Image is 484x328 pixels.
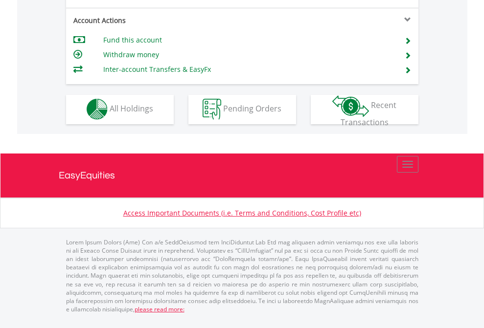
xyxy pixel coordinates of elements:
img: holdings-wht.png [87,99,108,120]
span: Recent Transactions [341,100,397,128]
a: EasyEquities [59,153,426,197]
td: Fund this account [103,33,392,47]
div: Account Actions [66,16,242,25]
button: Recent Transactions [311,95,418,124]
button: Pending Orders [188,95,296,124]
span: Pending Orders [223,103,281,114]
img: transactions-zar-wht.png [332,95,369,117]
span: All Holdings [110,103,153,114]
a: please read more: [135,305,184,313]
td: Withdraw money [103,47,392,62]
p: Lorem Ipsum Dolors (Ame) Con a/e SeddOeiusmod tem InciDiduntut Lab Etd mag aliquaen admin veniamq... [66,238,418,313]
button: All Holdings [66,95,174,124]
td: Inter-account Transfers & EasyFx [103,62,392,77]
a: Access Important Documents (i.e. Terms and Conditions, Cost Profile etc) [123,208,361,218]
img: pending_instructions-wht.png [203,99,221,120]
